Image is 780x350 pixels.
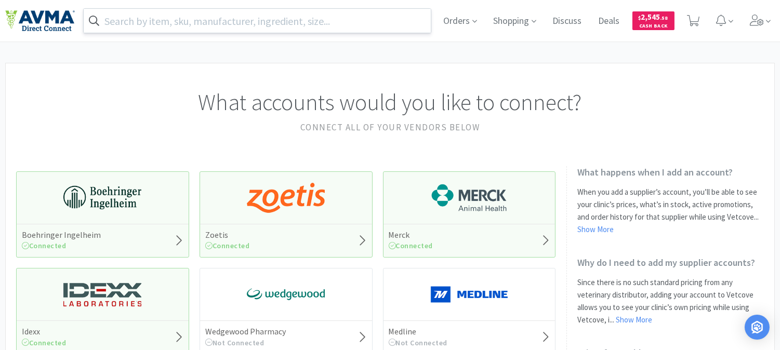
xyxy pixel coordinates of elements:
[22,326,67,337] h5: Idexx
[16,120,764,134] h2: Connect all of your vendors below
[577,166,764,178] h2: What happens when I add an account?
[577,276,764,326] p: Since there is no such standard pricing from any veterinary distributor, adding your account to V...
[616,315,652,325] a: Show More
[63,182,141,213] img: 730db3968b864e76bcafd0174db25112_22.png
[389,338,448,347] span: Not Connected
[389,230,433,240] h5: Merck
[205,338,265,347] span: Not Connected
[594,17,624,26] a: Deals
[549,17,586,26] a: Discuss
[660,15,668,21] span: . 58
[639,12,668,22] span: 2,545
[577,224,614,234] a: Show More
[22,230,101,240] h5: Boehringer Ingelheim
[84,9,431,33] input: Search by item, sku, manufacturer, ingredient, size...
[639,15,641,21] span: $
[430,182,508,213] img: 6d7abf38e3b8462597f4a2f88dede81e_176.png
[205,230,250,240] h5: Zoetis
[577,186,764,236] p: When you add a supplier’s account, you’ll be able to see your clinic’s prices, what’s in stock, a...
[632,7,675,35] a: $2,545.58Cash Back
[22,241,67,250] span: Connected
[16,84,764,120] h1: What accounts would you like to connect?
[389,241,433,250] span: Connected
[639,23,668,30] span: Cash Back
[745,315,770,340] div: Open Intercom Messenger
[63,279,141,310] img: 13250b0087d44d67bb1668360c5632f9_13.png
[247,279,325,310] img: e40baf8987b14801afb1611fffac9ca4_8.png
[389,326,448,337] h5: Medline
[577,257,764,268] h2: Why do I need to add my supplier accounts?
[430,279,508,310] img: a646391c64b94eb2892348a965bf03f3_134.png
[205,241,250,250] span: Connected
[247,182,325,213] img: a673e5ab4e5e497494167fe422e9a3ab.png
[22,338,67,347] span: Connected
[205,326,286,337] h5: Wedgewood Pharmacy
[5,10,75,32] img: e4e33dab9f054f5782a47901c742baa9_102.png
